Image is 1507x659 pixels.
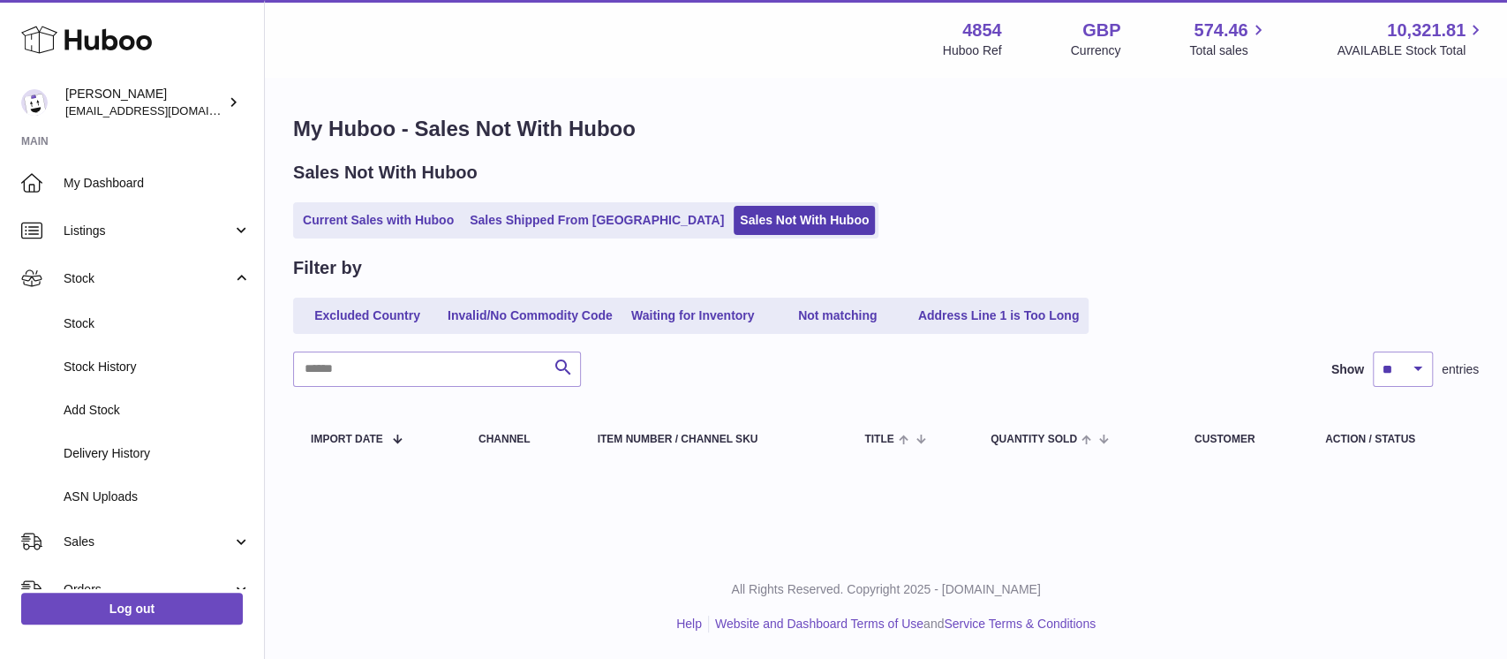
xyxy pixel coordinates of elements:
[64,534,232,550] span: Sales
[64,489,251,505] span: ASN Uploads
[64,445,251,462] span: Delivery History
[676,617,702,631] a: Help
[1442,361,1479,378] span: entries
[293,256,362,280] h2: Filter by
[64,315,251,332] span: Stock
[943,42,1002,59] div: Huboo Ref
[21,593,243,625] a: Log out
[622,301,764,330] a: Waiting for Inventory
[864,434,893,445] span: Title
[441,301,619,330] a: Invalid/No Commodity Code
[1337,19,1486,59] a: 10,321.81 AVAILABLE Stock Total
[1325,434,1461,445] div: Action / Status
[64,402,251,419] span: Add Stock
[991,434,1077,445] span: Quantity Sold
[1331,361,1364,378] label: Show
[709,616,1096,632] li: and
[1194,19,1247,42] span: 574.46
[1071,42,1121,59] div: Currency
[1194,434,1290,445] div: Customer
[767,301,908,330] a: Not matching
[293,161,478,185] h2: Sales Not With Huboo
[64,223,232,239] span: Listings
[715,617,923,631] a: Website and Dashboard Terms of Use
[279,581,1493,598] p: All Rights Reserved. Copyright 2025 - [DOMAIN_NAME]
[311,434,383,445] span: Import date
[21,89,48,116] img: jimleo21@yahoo.gr
[65,103,260,117] span: [EMAIL_ADDRESS][DOMAIN_NAME]
[1337,42,1486,59] span: AVAILABLE Stock Total
[944,617,1096,631] a: Service Terms & Conditions
[912,301,1086,330] a: Address Line 1 is Too Long
[1387,19,1466,42] span: 10,321.81
[734,206,875,235] a: Sales Not With Huboo
[297,301,438,330] a: Excluded Country
[598,434,830,445] div: Item Number / Channel SKU
[1189,19,1268,59] a: 574.46 Total sales
[478,434,562,445] div: Channel
[293,115,1479,143] h1: My Huboo - Sales Not With Huboo
[64,270,232,287] span: Stock
[297,206,460,235] a: Current Sales with Huboo
[1082,19,1120,42] strong: GBP
[64,581,232,598] span: Orders
[962,19,1002,42] strong: 4854
[1189,42,1268,59] span: Total sales
[64,359,251,375] span: Stock History
[64,175,251,192] span: My Dashboard
[463,206,730,235] a: Sales Shipped From [GEOGRAPHIC_DATA]
[65,86,224,119] div: [PERSON_NAME]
